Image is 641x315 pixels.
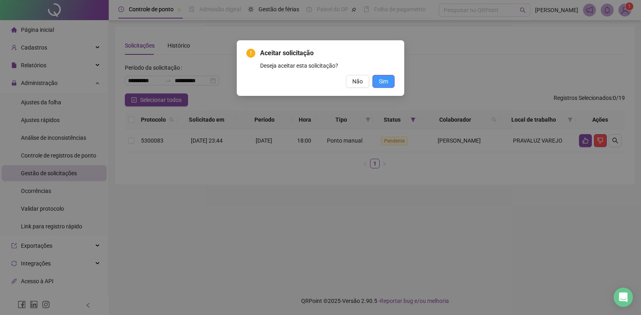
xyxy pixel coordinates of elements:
[246,49,255,58] span: exclamation-circle
[372,75,395,88] button: Sim
[614,288,633,307] div: Open Intercom Messenger
[346,75,369,88] button: Não
[379,77,388,86] span: Sim
[260,48,395,58] span: Aceitar solicitação
[352,77,363,86] span: Não
[260,61,395,70] div: Deseja aceitar esta solicitação?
